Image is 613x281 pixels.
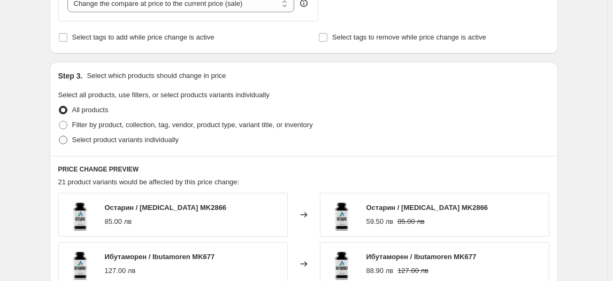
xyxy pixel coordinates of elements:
[105,253,215,261] span: Ибутаморен / Ibutamoren MK677
[58,71,83,81] h2: Step 3.
[366,253,477,261] span: Ибутаморен / Ibutamoren MK677
[105,216,132,227] div: 85.00 лв
[72,136,179,144] span: Select product variants individually
[105,204,227,212] span: Остарин / [MEDICAL_DATA] MK2866
[332,33,486,41] span: Select tags to remove while price change is active
[64,199,96,231] img: Ostarine_MK2866_80x.webp
[326,248,358,280] img: ibutamoren_MK677_80x.webp
[105,266,136,276] div: 127.00 лв
[58,165,549,174] h6: PRICE CHANGE PREVIEW
[58,178,240,186] span: 21 product variants would be affected by this price change:
[397,216,425,227] strike: 85.00 лв
[87,71,226,81] p: Select which products should change in price
[64,248,96,280] img: ibutamoren_MK677_80x.webp
[58,91,270,99] span: Select all products, use filters, or select products variants individually
[366,266,394,276] div: 88.90 лв
[72,106,109,114] span: All products
[366,204,488,212] span: Остарин / [MEDICAL_DATA] MK2866
[326,199,358,231] img: Ostarine_MK2866_80x.webp
[366,216,394,227] div: 59.50 лв
[72,33,214,41] span: Select tags to add while price change is active
[72,121,313,129] span: Filter by product, collection, tag, vendor, product type, variant title, or inventory
[397,266,428,276] strike: 127.00 лв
